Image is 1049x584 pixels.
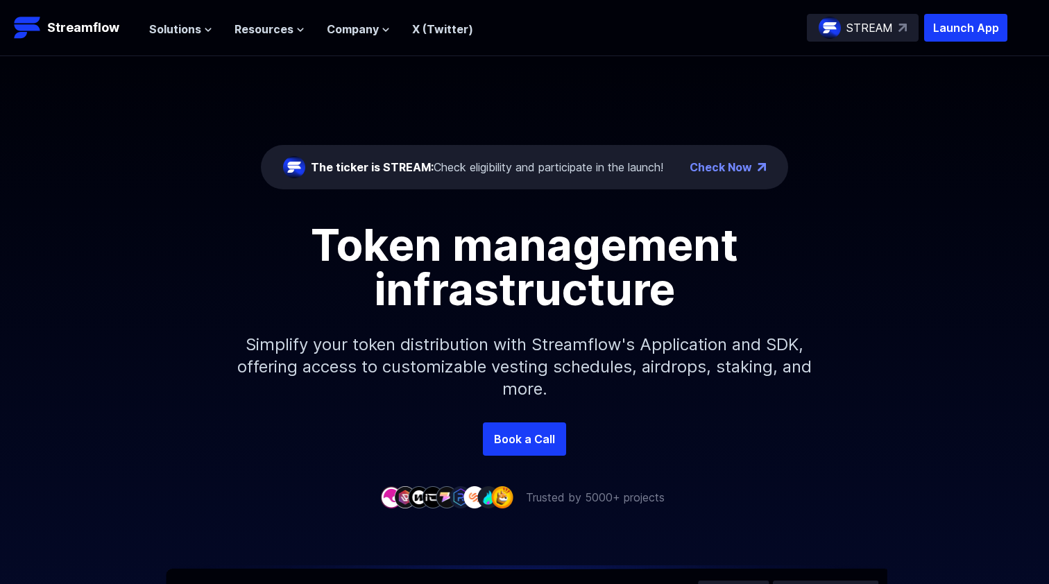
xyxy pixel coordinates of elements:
span: Resources [234,21,293,37]
button: Company [327,21,390,37]
img: company-2 [394,486,416,508]
img: streamflow-logo-circle.png [819,17,841,39]
img: company-7 [463,486,486,508]
img: top-right-arrow.png [758,163,766,171]
span: Solutions [149,21,201,37]
p: Streamflow [47,18,119,37]
img: company-9 [491,486,513,508]
button: Resources [234,21,305,37]
img: company-6 [450,486,472,508]
a: Check Now [690,159,752,175]
img: company-8 [477,486,500,508]
img: Streamflow Logo [14,14,42,42]
a: Streamflow [14,14,135,42]
span: Company [327,21,379,37]
img: company-5 [436,486,458,508]
p: Simplify your token distribution with Streamflow's Application and SDK, offering access to custom... [226,311,823,422]
button: Launch App [924,14,1007,42]
img: company-3 [408,486,430,508]
span: The ticker is STREAM: [311,160,434,174]
img: company-4 [422,486,444,508]
div: Check eligibility and participate in the launch! [311,159,663,175]
a: X (Twitter) [412,22,473,36]
img: streamflow-logo-circle.png [283,156,305,178]
img: company-1 [380,486,402,508]
p: STREAM [846,19,893,36]
img: top-right-arrow.svg [898,24,907,32]
h1: Token management infrastructure [212,223,837,311]
a: STREAM [807,14,919,42]
a: Book a Call [483,422,566,456]
button: Solutions [149,21,212,37]
p: Trusted by 5000+ projects [526,489,665,506]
